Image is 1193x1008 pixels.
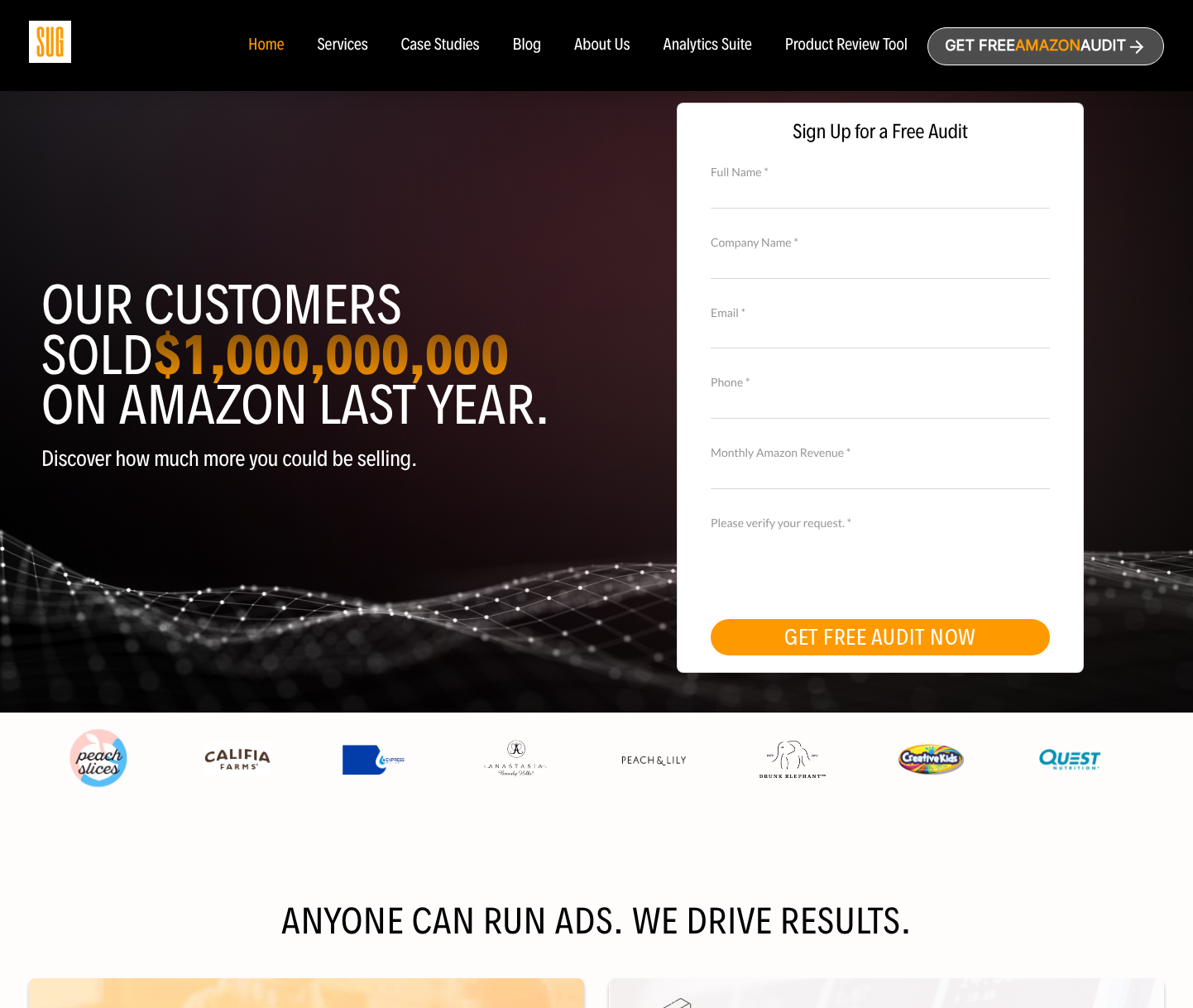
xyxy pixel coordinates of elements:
input: Monthly Amazon Revenue * [711,460,1050,489]
h1: Our customers sold on Amazon last year. [41,281,584,430]
input: Company Name * [711,249,1050,278]
h2: Anyone can run ads. We drive results. [29,905,1164,938]
a: Case Studies [401,36,480,55]
label: Company Name * [711,233,1050,252]
label: Email * [711,304,1050,322]
label: Phone * [711,373,1050,391]
label: Monthly Amazon Revenue * [711,444,1050,462]
a: Home [248,36,284,55]
iframe: reCAPTCHA [711,530,962,594]
a: Services [317,36,367,55]
input: Contact Number * [711,390,1050,419]
button: GET FREE AUDIT NOW [711,619,1050,655]
img: Peach Slices [65,726,132,792]
img: Creative Kids [898,744,964,775]
img: Drunk Elephant [759,741,826,779]
p: Discover how much more you could be selling. [41,447,584,471]
input: Email * [711,319,1050,348]
a: About Us [574,36,630,55]
img: Sug [29,21,71,63]
span: Amazon [1015,37,1080,55]
label: Please verify your request. * [711,514,1050,532]
img: Quest Nutriton [1037,742,1103,777]
a: Get freeAmazonAudit [927,27,1164,65]
a: Blog [513,36,542,55]
a: Product Review Tool [785,36,908,55]
img: Express Water [343,745,409,775]
label: Full Name * [711,163,1050,181]
img: Califia Farms [204,742,271,777]
span: Sign Up for a Free Audit [694,120,1066,144]
a: Analytics Suite [664,36,752,55]
img: Peach & Lily [620,755,687,766]
strong: $1,000,000,000 [153,321,509,389]
input: Full Name * [711,179,1050,208]
img: Anastasia Beverly Hills [482,739,548,779]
